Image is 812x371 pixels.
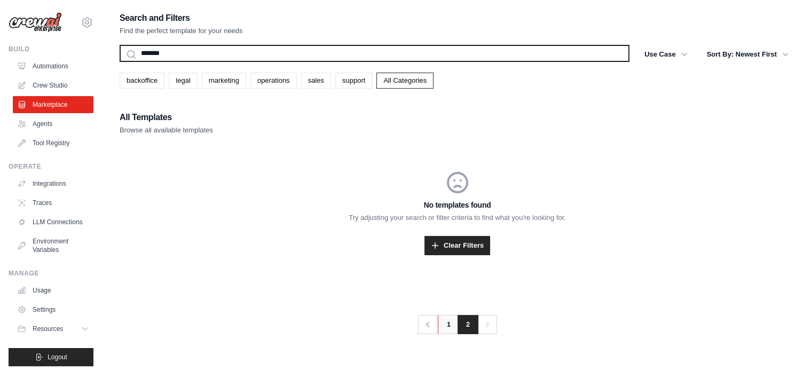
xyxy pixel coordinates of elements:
div: Operate [9,162,93,171]
a: Settings [13,301,93,318]
button: Use Case [638,45,694,64]
h2: All Templates [120,110,213,125]
a: sales [301,73,331,89]
a: legal [169,73,197,89]
p: Browse all available templates [120,125,213,136]
h2: Search and Filters [120,11,243,26]
a: support [335,73,372,89]
img: Logo [9,12,62,33]
nav: Pagination [417,315,497,334]
a: LLM Connections [13,214,93,231]
button: Logout [9,348,93,366]
a: Environment Variables [13,233,93,258]
p: Find the perfect template for your needs [120,26,243,36]
div: Build [9,45,93,53]
a: operations [250,73,297,89]
button: Resources [13,320,93,337]
a: Usage [13,282,93,299]
a: marketing [202,73,246,89]
span: Logout [48,353,67,361]
p: Try adjusting your search or filter criteria to find what you're looking for. [120,212,795,223]
span: Resources [33,325,63,333]
a: All Categories [376,73,433,89]
h3: No templates found [120,200,795,210]
a: Automations [13,58,93,75]
a: backoffice [120,73,164,89]
a: Marketplace [13,96,93,113]
a: Clear Filters [424,236,490,255]
div: Manage [9,269,93,278]
a: Crew Studio [13,77,93,94]
span: 2 [458,315,478,334]
a: Agents [13,115,93,132]
a: Integrations [13,175,93,192]
a: Traces [13,194,93,211]
a: Tool Registry [13,135,93,152]
a: 1 [438,315,459,334]
button: Sort By: Newest First [700,45,795,64]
